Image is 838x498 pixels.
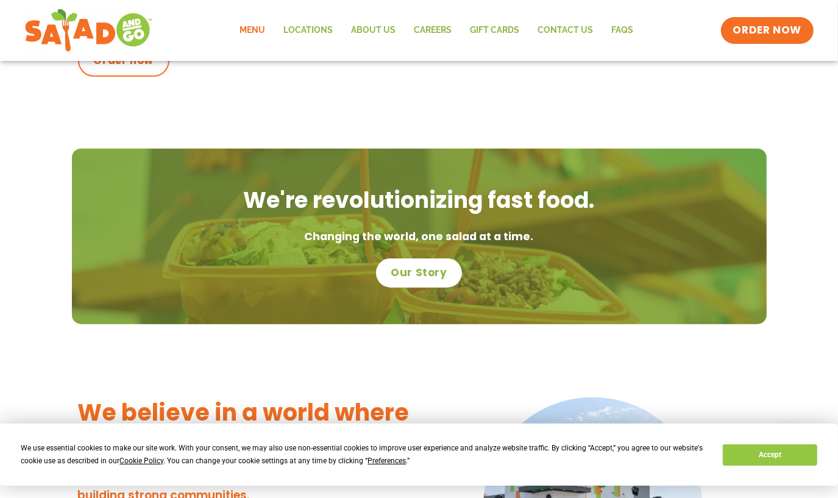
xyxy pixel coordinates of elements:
a: Careers [405,16,461,44]
h3: We believe in a world where everyone thrives. [78,397,413,458]
nav: Menu [231,16,643,44]
h2: We're revolutionizing fast food. [84,185,755,216]
button: Accept [723,444,817,466]
span: Cookie Policy [119,457,163,465]
img: new-SAG-logo-768×292 [24,6,153,55]
div: We use essential cookies to make our site work. With your consent, we may also use non-essential ... [21,442,708,468]
span: ORDER NOW [733,23,801,38]
p: Changing the world, one salad at a time. [84,228,755,246]
a: Contact Us [529,16,603,44]
a: About Us [343,16,405,44]
a: FAQs [603,16,643,44]
a: GIFT CARDS [461,16,529,44]
span: Our Story [391,266,447,280]
a: Menu [231,16,275,44]
a: Our Story [376,258,461,288]
span: Preferences [368,457,406,465]
a: ORDER NOW [721,17,814,44]
a: Locations [275,16,343,44]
